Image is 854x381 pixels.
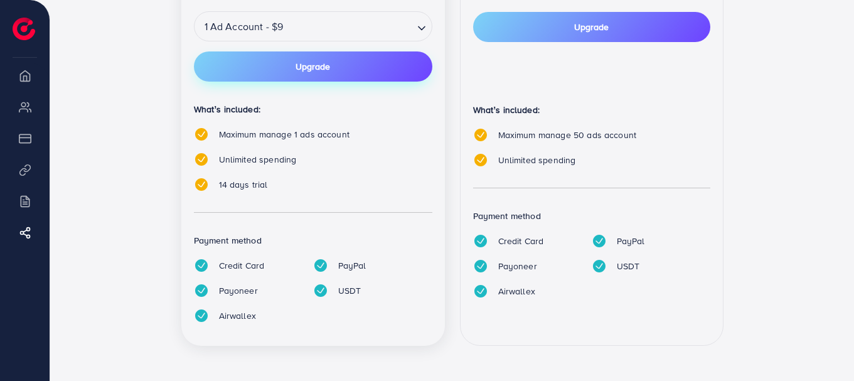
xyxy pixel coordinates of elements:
img: tick [313,283,328,298]
p: Payment method [473,208,710,223]
p: Credit Card [219,258,265,273]
span: Maximum manage 50 ads account [498,129,637,141]
img: tick [194,283,209,298]
p: USDT [338,283,361,298]
img: tick [473,284,488,299]
span: Maximum manage 1 ads account [219,128,350,141]
img: tick [194,258,209,273]
span: Upgrade [296,62,330,71]
img: tick [473,153,488,168]
img: tick [473,127,488,142]
p: PayPal [617,233,645,249]
button: Upgrade [194,51,432,82]
p: Airwallex [498,284,535,299]
p: USDT [617,259,640,274]
input: Search for option [287,16,412,38]
img: logo [13,18,35,40]
img: tick [592,259,607,274]
p: Payoneer [219,283,258,298]
span: Unlimited spending [498,154,576,166]
p: PayPal [338,258,366,273]
p: Payment method [194,233,432,248]
img: tick [473,233,488,249]
img: tick [473,259,488,274]
iframe: Chat [801,325,845,372]
p: What’s included: [473,102,710,117]
img: tick [194,308,209,323]
img: tick [194,127,209,142]
img: tick [592,233,607,249]
img: tick [194,152,209,167]
button: Upgrade [473,12,710,42]
div: Search for option [194,11,432,41]
span: 1 Ad Account - $9 [202,15,286,38]
span: Unlimited spending [219,153,297,166]
img: tick [313,258,328,273]
img: tick [194,177,209,192]
span: 14 days trial [219,178,268,191]
p: Payoneer [498,259,537,274]
p: Credit Card [498,233,544,249]
p: Airwallex [219,308,256,323]
p: What’s included: [194,102,432,117]
span: Upgrade [574,21,609,33]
